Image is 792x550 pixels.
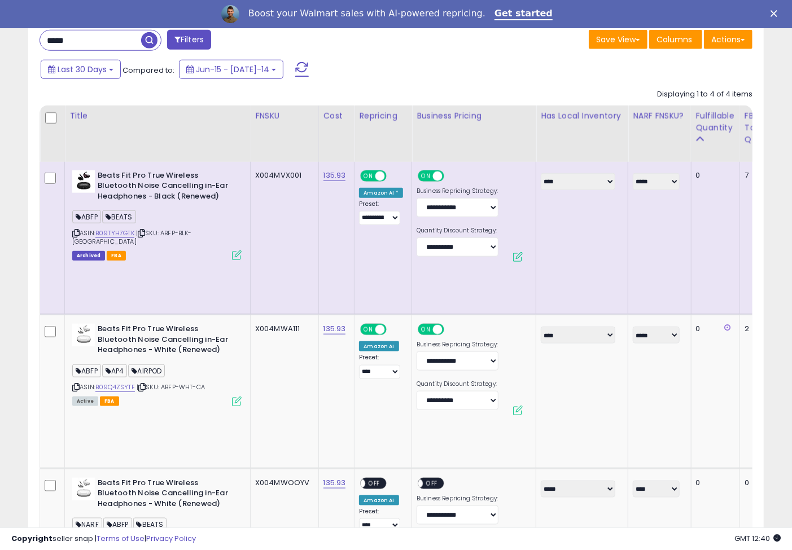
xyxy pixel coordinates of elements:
div: Cost [323,110,350,122]
button: Actions [704,30,752,49]
strong: Copyright [11,533,52,544]
div: Close [771,10,782,17]
div: X004MVX001 [255,170,310,181]
b: Beats Fit Pro True Wireless Bluetooth Noise Cancelling in-Ear Headphones - White (Renewed) [98,478,235,512]
span: AIRPOD [128,364,165,377]
span: | SKU: ABFP-WHT-CA [137,382,205,391]
label: Business Repricing Strategy: [417,341,498,349]
label: Quantity Discount Strategy: [417,380,498,388]
div: Business Pricing [417,110,531,122]
th: CSV column name: cust_attr_4_NARF FNSKU? [628,105,691,162]
div: Boost your Walmart sales with AI-powered repricing. [248,8,485,19]
div: FBA Total Qty [745,110,766,146]
img: 317G4XPa1sL._SL40_.jpg [72,478,95,500]
span: OFF [443,171,461,181]
div: ASIN: [72,324,242,404]
span: 2025-08-15 12:40 GMT [734,533,781,544]
a: 135.93 [323,323,346,335]
a: Get started [495,8,553,20]
span: OFF [423,478,441,488]
a: B09TYH7GTK [95,228,134,238]
button: Jun-15 - [DATE]-14 [179,60,283,79]
div: Amazon AI * [359,188,403,198]
span: ABFP [72,364,101,377]
img: 31k0oYM9hfL._SL40_.jpg [72,170,95,193]
a: B09Q4ZSYTF [95,382,135,392]
div: Preset: [359,200,403,226]
span: ON [362,325,376,335]
div: 0 [696,170,731,181]
span: | SKU: ABFP-BLK-[GEOGRAPHIC_DATA] [72,228,192,245]
span: OFF [385,171,403,181]
div: Amazon AI [359,341,399,351]
div: Fulfillable Quantity [696,110,735,134]
div: 0 [696,478,731,488]
span: All listings currently available for purchase on Amazon [72,397,98,406]
label: Business Repricing Strategy: [417,187,498,195]
div: ASIN: [72,170,242,259]
div: NARF FNSKU? [633,110,686,122]
span: OFF [443,325,461,335]
button: Last 30 Days [41,60,121,79]
span: Last 30 Days [58,64,107,75]
div: Amazon AI [359,495,399,505]
button: Filters [167,30,211,50]
b: Beats Fit Pro True Wireless Bluetooth Noise Cancelling in-Ear Headphones - Black (Renewed) [98,170,235,205]
span: Columns [657,34,692,45]
span: AP4 [102,364,128,377]
span: FBA [100,397,119,406]
span: BEATS [102,210,136,223]
label: Business Repricing Strategy: [417,495,498,503]
span: ON [419,325,433,335]
div: FNSKU [255,110,314,122]
a: Terms of Use [97,533,145,544]
img: 317G4XPa1sL._SL40_.jpg [72,324,95,346]
span: Compared to: [122,65,174,76]
span: ABFP [72,210,101,223]
div: 0 [745,478,762,488]
a: 135.93 [323,477,346,489]
button: Columns [649,30,702,49]
span: OFF [385,325,403,335]
div: Title [69,110,246,122]
div: Displaying 1 to 4 of 4 items [657,89,752,100]
div: 2 [745,324,762,334]
button: Save View [589,30,647,49]
a: 135.93 [323,170,346,181]
div: Preset: [359,508,403,533]
b: Beats Fit Pro True Wireless Bluetooth Noise Cancelling in-Ear Headphones - White (Renewed) [98,324,235,358]
a: Privacy Policy [146,533,196,544]
span: Jun-15 - [DATE]-14 [196,64,269,75]
div: Has Local Inventory [541,110,623,122]
label: Quantity Discount Strategy: [417,227,498,235]
div: Repricing [359,110,407,122]
div: X004MWOOYV [255,478,310,488]
div: seller snap | | [11,534,196,544]
div: X004MWA111 [255,324,310,334]
span: ON [362,171,376,181]
div: 0 [696,324,731,334]
img: Profile image for Adrian [221,5,239,23]
div: Preset: [359,354,403,379]
span: ON [419,171,433,181]
th: CSV column name: cust_attr_2_Has Local Inventory [536,105,628,162]
span: Listings that have been deleted from Seller Central [72,251,105,261]
span: FBA [107,251,126,261]
div: 7 [745,170,762,181]
span: OFF [366,478,384,488]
